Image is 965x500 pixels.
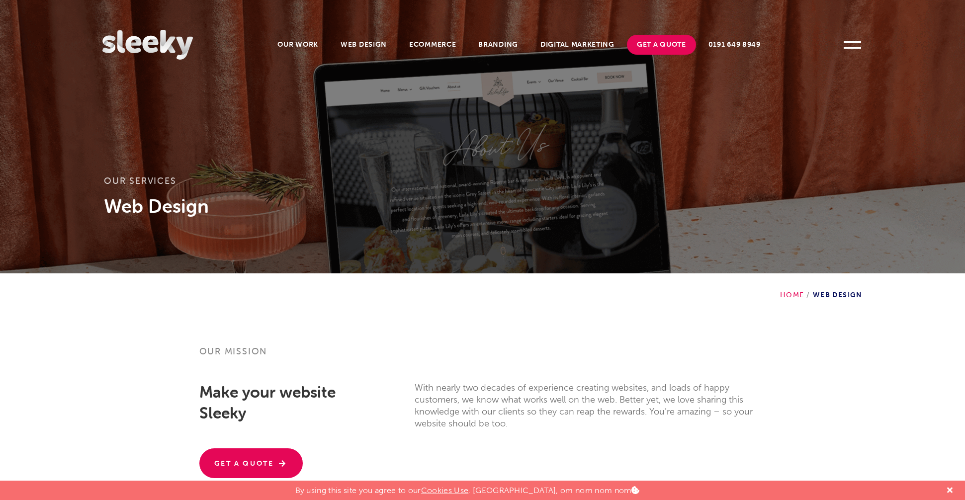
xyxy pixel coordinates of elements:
h3: Our services [104,175,861,194]
a: Get A Quote [627,35,696,55]
h2: Make your website Sleeky [199,382,358,423]
a: Our Work [267,35,328,55]
a: 0191 649 8949 [699,35,771,55]
img: Sleeky Web Design Newcastle [102,30,193,60]
p: By using this site you agree to our . [GEOGRAPHIC_DATA], om nom nom nom [295,481,640,495]
a: Home [780,291,804,299]
a: Ecommerce [399,35,466,55]
a: Digital Marketing [530,35,624,55]
p: With nearly two decades of experience creating websites, and loads of happy customers, we know wh... [415,382,766,429]
a: Branding [468,35,528,55]
a: Cookies Use [421,486,469,495]
div: Web Design [780,273,863,299]
h3: Our mission [199,345,766,369]
a: Get A Quote [199,448,303,478]
span: / [804,291,812,299]
h1: Web Design [104,194,861,219]
a: Web Design [331,35,397,55]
